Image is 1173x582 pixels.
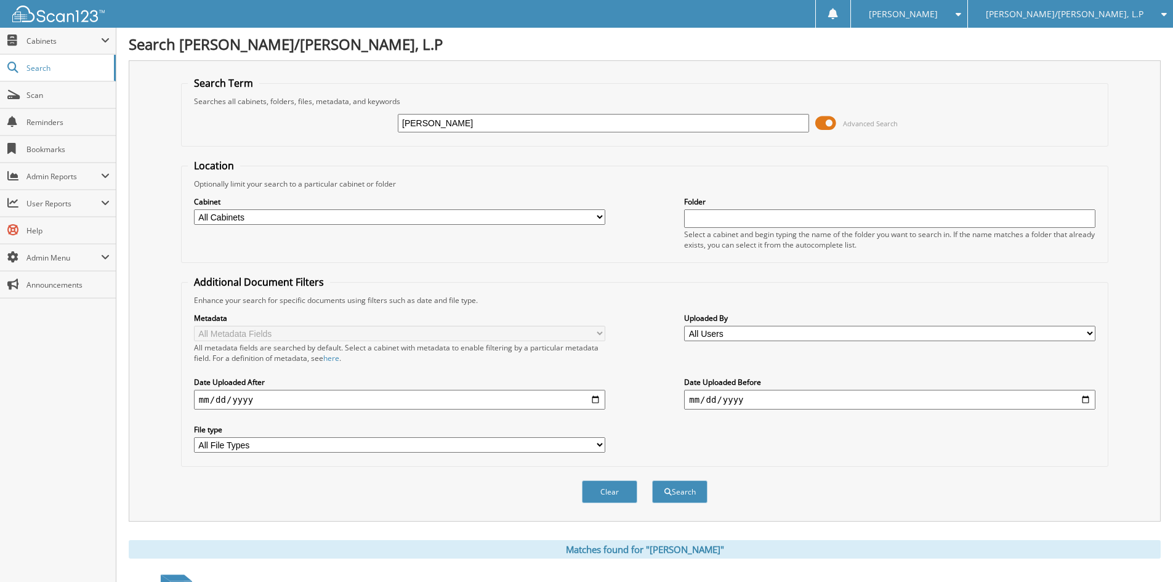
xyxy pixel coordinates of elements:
span: Scan [26,90,110,100]
label: Metadata [194,313,605,323]
label: File type [194,424,605,435]
div: Matches found for "[PERSON_NAME]" [129,540,1161,559]
legend: Location [188,159,240,172]
button: Clear [582,480,637,503]
input: end [684,390,1095,410]
label: Folder [684,196,1095,207]
label: Uploaded By [684,313,1095,323]
input: start [194,390,605,410]
legend: Additional Document Filters [188,275,330,289]
div: Enhance your search for specific documents using filters such as date and file type. [188,295,1102,305]
span: User Reports [26,198,101,209]
span: Bookmarks [26,144,110,155]
label: Date Uploaded After [194,377,605,387]
legend: Search Term [188,76,259,90]
span: Admin Menu [26,253,101,263]
span: Admin Reports [26,171,101,182]
div: Select a cabinet and begin typing the name of the folder you want to search in. If the name match... [684,229,1095,250]
a: here [323,353,339,363]
span: Cabinets [26,36,101,46]
label: Date Uploaded Before [684,377,1095,387]
span: Help [26,225,110,236]
span: [PERSON_NAME] [869,10,938,18]
span: Announcements [26,280,110,290]
span: [PERSON_NAME]/[PERSON_NAME], L.P [986,10,1143,18]
div: Optionally limit your search to a particular cabinet or folder [188,179,1102,189]
img: scan123-logo-white.svg [12,6,105,22]
span: Advanced Search [843,119,898,128]
div: All metadata fields are searched by default. Select a cabinet with metadata to enable filtering b... [194,342,605,363]
h1: Search [PERSON_NAME]/[PERSON_NAME], L.P [129,34,1161,54]
span: Reminders [26,117,110,127]
span: Search [26,63,108,73]
label: Cabinet [194,196,605,207]
div: Searches all cabinets, folders, files, metadata, and keywords [188,96,1102,107]
button: Search [652,480,707,503]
